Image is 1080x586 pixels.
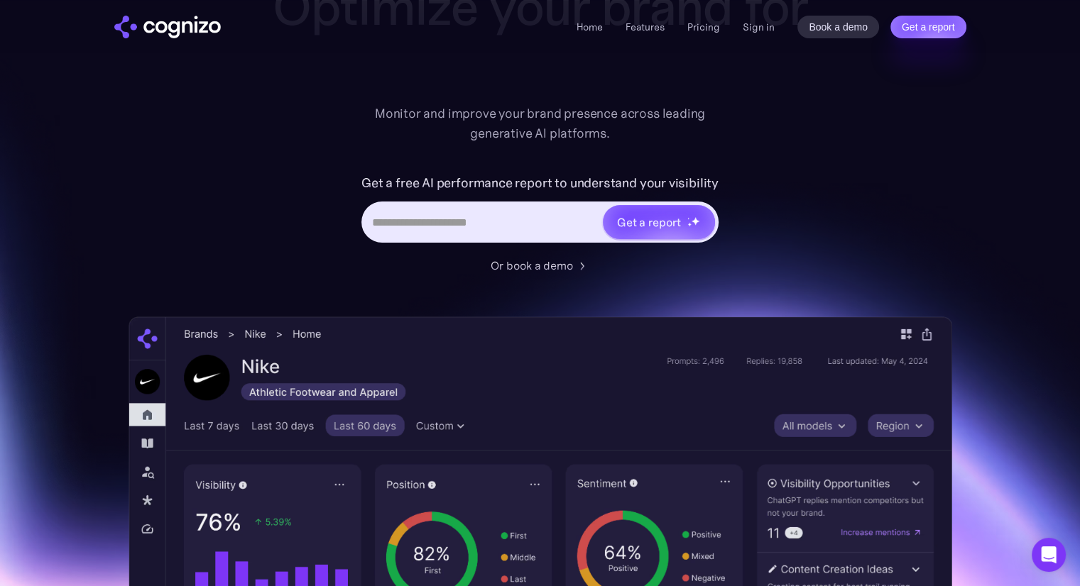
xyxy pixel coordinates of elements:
[687,222,692,227] img: star
[687,21,720,33] a: Pricing
[617,214,681,231] div: Get a report
[491,257,573,274] div: Or book a demo
[366,104,715,143] div: Monitor and improve your brand presence across leading generative AI platforms.
[890,16,966,38] a: Get a report
[601,204,716,241] a: Get a reportstarstarstar
[691,216,700,226] img: star
[797,16,879,38] a: Book a demo
[577,21,603,33] a: Home
[361,172,719,250] form: Hero URL Input Form
[1032,538,1066,572] div: Open Intercom Messenger
[491,257,590,274] a: Or book a demo
[114,16,221,38] a: home
[626,21,665,33] a: Features
[743,18,775,35] a: Sign in
[114,16,221,38] img: cognizo logo
[361,172,719,194] label: Get a free AI performance report to understand your visibility
[687,217,689,219] img: star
